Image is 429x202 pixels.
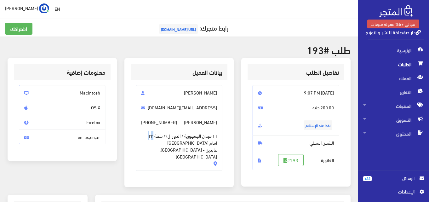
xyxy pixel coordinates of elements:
[52,3,62,14] a: EN
[278,154,304,166] a: #193
[379,5,413,17] img: .
[54,5,60,13] u: EN
[136,69,222,75] h3: بيانات العميل
[363,176,372,181] span: 483
[157,22,228,33] a: رابط متجرك:[URL][DOMAIN_NAME]
[8,44,351,55] h2: طلب #193
[19,100,106,115] span: OS X
[5,23,32,35] a: اشتراكك
[367,20,419,28] a: مجاني +5% عمولة مبيعات
[19,130,106,145] span: en-us,en,ar
[136,100,222,115] span: [EMAIL_ADDRESS][DOMAIN_NAME]
[363,175,424,188] a: 483 الرسائل
[304,120,332,130] span: نقدا عند الإستلام
[141,119,177,126] span: [PHONE_NUMBER]
[159,24,198,34] span: [URL][DOMAIN_NAME]
[363,188,424,198] a: اﻹعدادات
[358,71,429,85] a: العملاء
[363,85,424,99] span: التقارير
[363,43,424,57] span: الرئيسية
[377,175,415,182] span: الرسائل
[366,27,421,37] a: دار صفصافة للنشر والتوزيع
[358,127,429,141] a: المحتوى
[358,99,429,113] a: المنتجات
[19,85,106,100] span: Macintosh
[253,100,339,115] span: 200.00 جنيه
[363,71,424,85] span: العملاء
[363,113,424,127] span: التسويق
[5,3,49,13] a: ... [PERSON_NAME]
[363,99,424,113] span: المنتجات
[8,159,31,183] iframe: Drift Widget Chat Controller
[19,69,106,75] h3: معلومات إضافية
[368,188,414,195] span: اﻹعدادات
[358,85,429,99] a: التقارير
[253,69,339,75] h3: تفاصيل الطلب
[253,85,339,100] span: [DATE] 9:07 PM
[5,4,38,12] span: [PERSON_NAME]
[19,115,106,130] span: Firefox
[358,43,429,57] a: الرئيسية
[136,85,222,100] span: [PERSON_NAME]
[358,57,429,71] a: الطلبات
[253,135,339,150] span: الشحن المحلي
[39,3,49,14] img: ...
[253,150,339,170] span: الفاتورة
[363,57,424,71] span: الطلبات
[136,115,222,171] span: [PERSON_NAME] -
[141,126,217,160] span: ٢٦ ميدان الجمهورية / الدور ال٩/ شقة ٣٣ امام [GEOGRAPHIC_DATA] عابدين - [GEOGRAPHIC_DATA], [GEOGRA...
[363,127,424,141] span: المحتوى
